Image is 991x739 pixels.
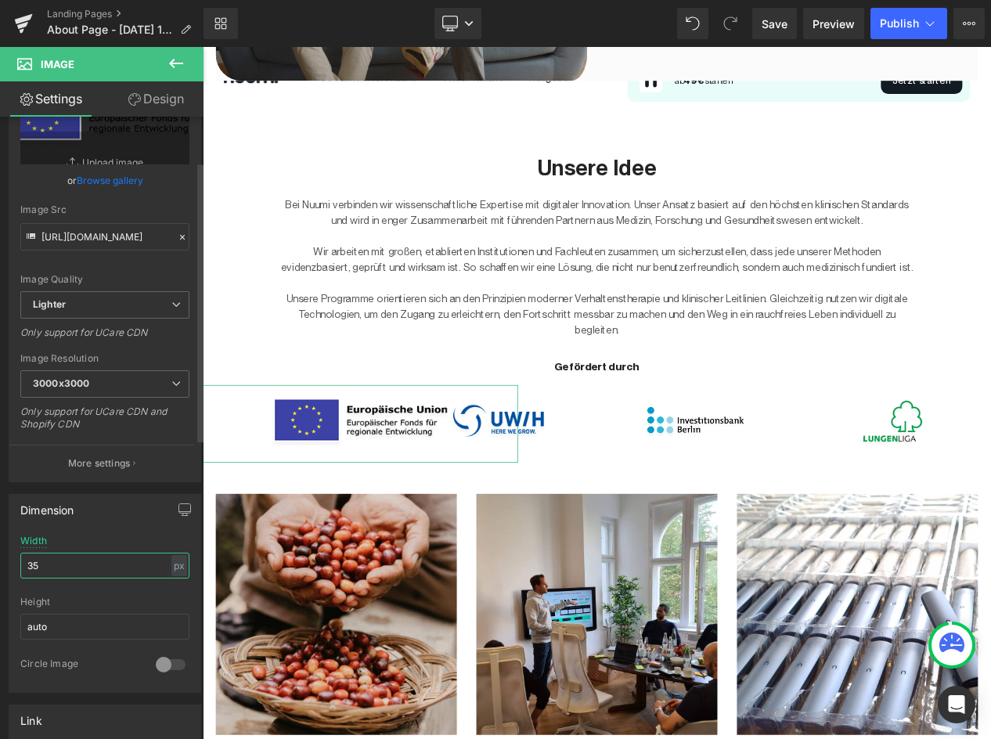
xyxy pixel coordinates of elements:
div: Dimension [20,495,74,517]
div: Link [20,705,42,727]
span: Preview [813,16,855,32]
div: or [20,172,189,189]
p: Unsere Programme orientieren sich an den Prinzipien moderner Verhaltenstherapie und klinischer Le... [94,294,853,350]
button: Publish [870,8,947,39]
p: Gefördert durch [94,375,853,394]
input: auto [20,553,189,579]
div: Only support for UCare CDN [20,326,189,349]
div: Width [20,535,47,546]
div: Open Intercom Messenger [938,686,975,723]
div: Image Quality [20,274,189,285]
a: Preview [803,8,864,39]
div: Circle Image [20,658,140,674]
div: Image Src [20,204,189,215]
div: Image Resolution [20,353,189,364]
p: Wir arbeiten mit großen, etablierten Institutionen und Fachleuten zusammen, um sicherzustellen, d... [94,237,853,275]
span: Image [41,58,74,70]
button: More settings [9,445,194,481]
div: px [171,555,187,576]
p: More settings [68,456,131,470]
b: 3000x3000 [33,377,89,389]
div: Only support for UCare CDN and Shopify CDN [20,406,189,441]
input: auto [20,614,189,640]
b: Lighter [33,298,66,310]
h2: Unsere Idee [94,128,853,162]
a: New Library [204,8,238,39]
input: Link [20,223,189,251]
span: About Page - [DATE] 12:31:37 [47,23,174,36]
button: Redo [715,8,746,39]
button: Undo [677,8,708,39]
button: More [953,8,985,39]
div: Height [20,597,189,607]
a: Browse gallery [77,167,143,194]
p: Bei Nuumi verbinden wir wissenschaftliche Expertise mit digitaler Innovation. Unser Ansatz basier... [94,181,853,218]
span: Save [762,16,787,32]
a: Landing Pages [47,8,204,20]
span: Publish [880,17,919,30]
a: Design [105,81,207,117]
